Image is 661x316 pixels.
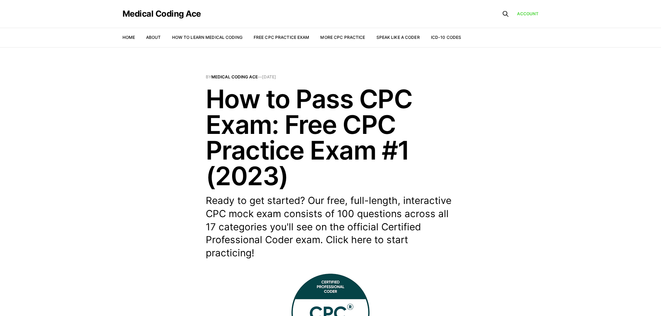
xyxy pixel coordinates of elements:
[122,10,201,18] a: Medical Coding Ace
[172,35,243,40] a: How to Learn Medical Coding
[206,86,456,189] h1: How to Pass CPC Exam: Free CPC Practice Exam #1 (2023)
[206,194,456,260] p: Ready to get started? Our free, full-length, interactive CPC mock exam consists of 100 questions ...
[211,74,258,79] a: Medical Coding Ace
[146,35,161,40] a: About
[517,10,539,17] a: Account
[206,75,456,79] span: By —
[320,35,365,40] a: More CPC Practice
[262,74,276,79] time: [DATE]
[122,35,135,40] a: Home
[431,35,461,40] a: ICD-10 Codes
[376,35,420,40] a: Speak Like a Coder
[254,35,310,40] a: Free CPC Practice Exam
